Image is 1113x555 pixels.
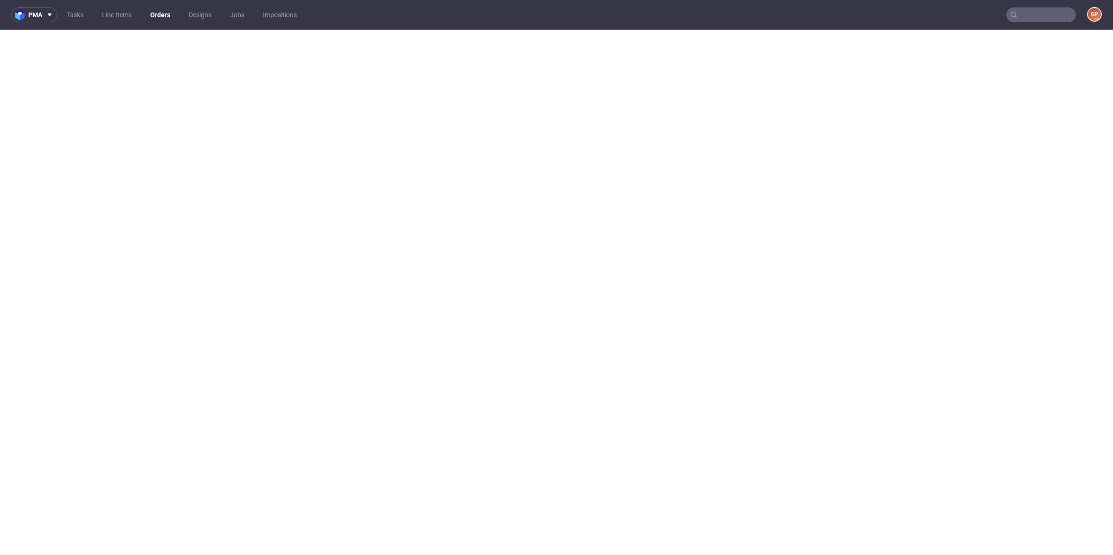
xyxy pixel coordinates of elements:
[96,7,137,22] a: Line Items
[11,7,58,22] button: pma
[15,10,28,20] img: logo
[145,7,176,22] a: Orders
[224,7,250,22] a: Jobs
[1088,8,1101,21] figcaption: GP
[257,7,302,22] a: Impositions
[28,12,42,18] span: pma
[61,7,89,22] a: Tasks
[183,7,217,22] a: Designs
